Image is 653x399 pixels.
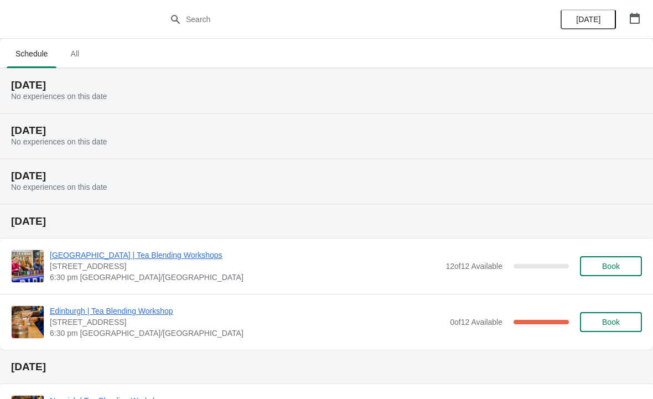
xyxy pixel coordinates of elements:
span: No experiences on this date [11,92,107,101]
span: [GEOGRAPHIC_DATA] | Tea Blending Workshops [50,250,440,261]
span: 12 of 12 Available [445,262,502,271]
span: Book [602,262,620,271]
h2: [DATE] [11,361,642,372]
h2: [DATE] [11,170,642,182]
h2: [DATE] [11,80,642,91]
h2: [DATE] [11,216,642,227]
span: 6:30 pm [GEOGRAPHIC_DATA]/[GEOGRAPHIC_DATA] [50,328,444,339]
span: Edinburgh | Tea Blending Workshop [50,305,444,317]
button: Book [580,312,642,332]
span: [STREET_ADDRESS] [50,261,440,272]
span: All [61,44,89,64]
input: Search [185,9,490,29]
span: 6:30 pm [GEOGRAPHIC_DATA]/[GEOGRAPHIC_DATA] [50,272,440,283]
span: [STREET_ADDRESS] [50,317,444,328]
span: Book [602,318,620,327]
img: Edinburgh | Tea Blending Workshop | 89 Rose Street, Edinburgh, EH2 3DT | 6:30 pm Europe/London [12,306,44,338]
span: No experiences on this date [11,137,107,146]
img: Glasgow | Tea Blending Workshops | 215 Byres Road, Glasgow G12 8UD, UK | 6:30 pm Europe/London [12,250,44,282]
button: [DATE] [561,9,616,29]
span: 0 of 12 Available [450,318,502,327]
h2: [DATE] [11,125,642,136]
button: Book [580,256,642,276]
span: Schedule [7,44,56,64]
span: No experiences on this date [11,183,107,191]
span: [DATE] [576,15,600,24]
